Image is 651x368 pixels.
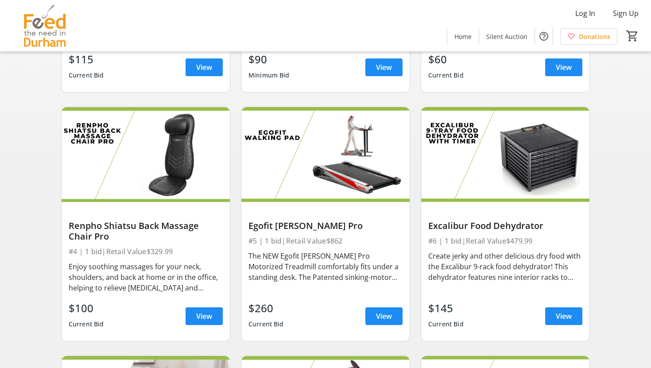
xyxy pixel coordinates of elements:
span: View [196,62,212,73]
span: Log In [575,8,595,19]
div: Current Bid [428,67,464,83]
div: Current Bid [248,316,284,332]
div: Excalibur Food Dehydrator [428,221,582,231]
a: View [186,58,223,76]
a: View [545,58,582,76]
span: View [376,62,392,73]
div: $100 [69,300,104,316]
a: View [365,58,403,76]
div: The NEW Egofit [PERSON_NAME] Pro Motorized Treadmill comfortably fits under a standing desk. The ... [248,251,403,283]
div: $115 [69,51,104,67]
img: Excalibur Food Dehydrator [421,107,589,202]
a: Home [447,28,479,45]
div: $90 [248,51,290,67]
div: Create jerky and other delicious dry food with the Excalibur 9-rack food dehydrator! This dehydra... [428,251,582,283]
div: Current Bid [69,67,104,83]
span: View [376,311,392,322]
div: $260 [248,300,284,316]
a: View [365,307,403,325]
div: #6 | 1 bid | Retail Value $479.99 [428,235,582,247]
span: Sign Up [613,8,639,19]
div: #5 | 1 bid | Retail Value $862 [248,235,403,247]
div: Egofit [PERSON_NAME] Pro [248,221,403,231]
span: Silent Auction [486,32,527,41]
span: View [556,62,572,73]
a: Silent Auction [479,28,535,45]
div: Minimum Bid [248,67,290,83]
a: View [545,307,582,325]
img: Renpho Shiatsu Back Massage Chair Pro [62,107,230,202]
button: Cart [624,28,640,44]
span: Donations [579,32,610,41]
div: Current Bid [428,316,464,332]
div: Renpho Shiatsu Back Massage Chair Pro [69,221,223,242]
button: Sign Up [606,6,646,20]
span: View [196,311,212,322]
button: Help [535,27,553,45]
a: Donations [560,28,617,45]
img: Feed the Need in Durham's Logo [5,4,84,48]
span: Home [454,32,472,41]
a: View [186,307,223,325]
div: Current Bid [69,316,104,332]
div: $145 [428,300,464,316]
div: $60 [428,51,464,67]
button: Log In [568,6,602,20]
span: View [556,311,572,322]
div: #4 | 1 bid | Retail Value $329.99 [69,245,223,258]
div: Enjoy soothing massages for your neck, shoulders, and back at home or in the office, helping to r... [69,261,223,293]
img: Egofit Walker Pro [241,107,410,202]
